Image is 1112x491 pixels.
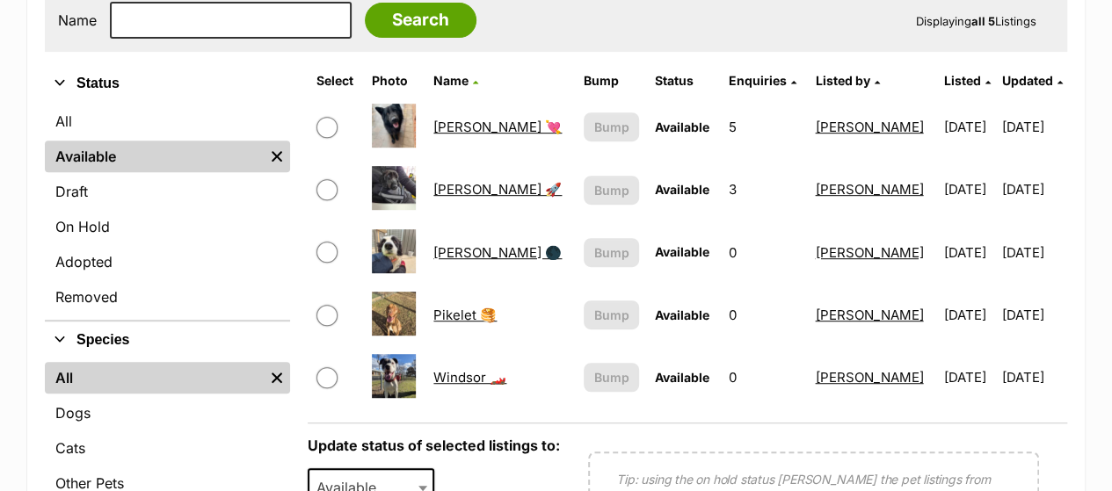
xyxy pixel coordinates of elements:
a: All [45,362,264,394]
th: Photo [365,67,425,95]
a: [PERSON_NAME] [815,181,923,198]
td: 0 [721,222,806,283]
span: Listed [944,73,981,88]
button: Bump [584,238,639,267]
td: [DATE] [1002,347,1065,408]
th: Status [648,67,719,95]
td: 0 [721,347,806,408]
span: Available [655,307,709,322]
a: [PERSON_NAME] [815,369,923,386]
span: Displaying Listings [916,14,1036,28]
th: Bump [577,67,646,95]
a: Updated [1002,73,1063,88]
td: [DATE] [1002,159,1065,220]
button: Bump [584,176,639,205]
th: Select [309,67,362,95]
td: [DATE] [937,97,1000,157]
button: Species [45,329,290,351]
span: Bump [594,118,629,136]
a: Draft [45,176,290,207]
span: Available [655,182,709,197]
a: [PERSON_NAME] 💘 [433,119,562,135]
button: Bump [584,300,639,329]
a: All [45,105,290,137]
a: Adopted [45,246,290,278]
a: Remove filter [264,141,290,172]
button: Bump [584,112,639,141]
a: On Hold [45,211,290,242]
td: 0 [721,285,806,345]
a: Listed by [815,73,879,88]
td: 3 [721,159,806,220]
label: Name [58,12,97,28]
a: Enquiries [728,73,796,88]
td: 5 [721,97,806,157]
a: Pikelet 🥞 [433,307,497,323]
a: [PERSON_NAME] 🚀 [433,181,562,198]
button: Bump [584,363,639,392]
strong: all 5 [971,14,995,28]
button: Status [45,72,290,95]
span: Bump [594,243,629,262]
span: Available [655,244,709,259]
span: Updated [1002,73,1053,88]
a: Listed [944,73,991,88]
a: Cats [45,432,290,464]
span: Available [655,370,709,385]
td: [DATE] [937,222,1000,283]
a: [PERSON_NAME] 🌑 [433,244,562,261]
a: Name [433,73,478,88]
a: Dogs [45,397,290,429]
div: Status [45,102,290,320]
label: Update status of selected listings to: [308,437,560,454]
a: Remove filter [264,362,290,394]
td: [DATE] [937,285,1000,345]
span: Name [433,73,469,88]
a: Available [45,141,264,172]
a: Windsor 🏎️ [433,369,506,386]
td: [DATE] [1002,285,1065,345]
span: Bump [594,368,629,386]
td: [DATE] [1002,222,1065,283]
td: [DATE] [937,159,1000,220]
input: Search [365,3,476,38]
span: Bump [594,306,629,324]
span: Listed by [815,73,869,88]
a: [PERSON_NAME] [815,244,923,261]
span: Bump [594,181,629,199]
td: [DATE] [1002,97,1065,157]
span: Available [655,119,709,134]
a: [PERSON_NAME] [815,119,923,135]
a: [PERSON_NAME] [815,307,923,323]
td: [DATE] [937,347,1000,408]
a: Removed [45,281,290,313]
span: translation missing: en.admin.listings.index.attributes.enquiries [728,73,786,88]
